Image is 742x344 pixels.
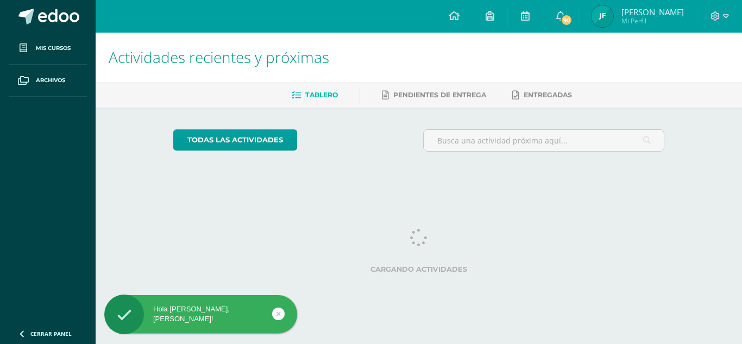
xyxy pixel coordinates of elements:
[36,76,65,85] span: Archivos
[424,130,664,151] input: Busca una actividad próxima aquí...
[621,16,684,26] span: Mi Perfil
[524,91,572,99] span: Entregadas
[9,33,87,65] a: Mis cursos
[305,91,338,99] span: Tablero
[561,14,573,26] span: 90
[36,44,71,53] span: Mis cursos
[621,7,684,17] span: [PERSON_NAME]
[173,129,297,151] a: todas las Actividades
[30,330,72,337] span: Cerrar panel
[393,91,486,99] span: Pendientes de entrega
[592,5,613,27] img: 311103a8cd66eeedbf7ebc9f553f178c.png
[173,265,665,273] label: Cargando actividades
[512,86,572,104] a: Entregadas
[109,47,329,67] span: Actividades recientes y próximas
[382,86,486,104] a: Pendientes de entrega
[292,86,338,104] a: Tablero
[104,304,297,324] div: Hola [PERSON_NAME], [PERSON_NAME]!
[9,65,87,97] a: Archivos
